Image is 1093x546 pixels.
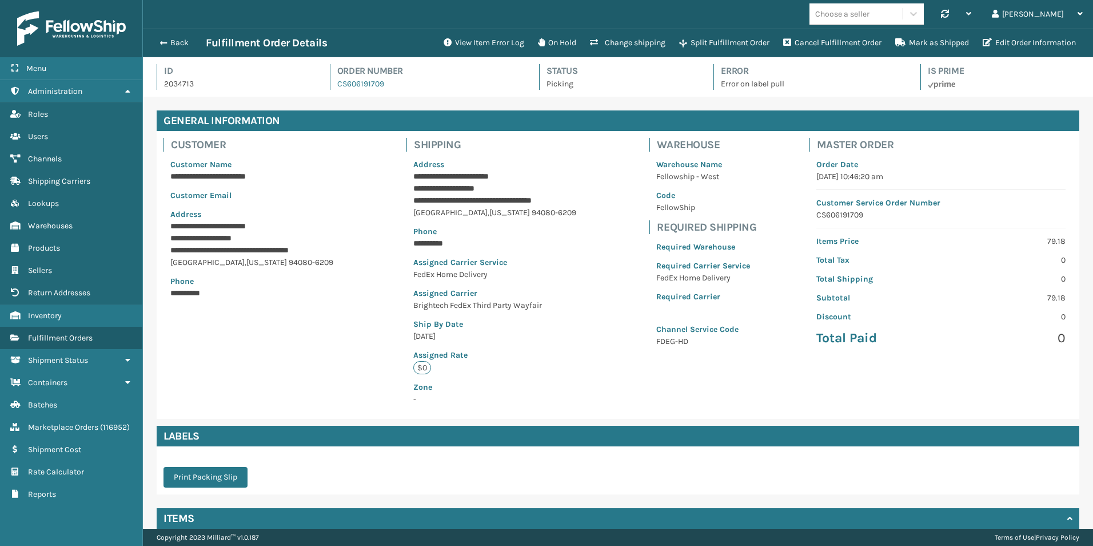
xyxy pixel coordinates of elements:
[976,31,1083,54] button: Edit Order Information
[28,154,62,164] span: Channels
[656,171,750,183] p: Fellowship - West
[816,235,934,247] p: Items Price
[28,221,73,231] span: Warehouses
[657,220,757,234] h4: Required Shipping
[28,109,48,119] span: Roles
[413,318,591,330] p: Ship By Date
[413,208,488,217] span: [GEOGRAPHIC_DATA]
[170,209,201,219] span: Address
[170,258,245,267] span: [GEOGRAPHIC_DATA]
[413,299,591,311] p: Brightech FedEx Third Party Wayfair
[488,208,489,217] span: ,
[437,31,531,54] button: View Item Error Log
[413,361,431,374] p: $0
[672,31,776,54] button: Split Fulfillment Order
[656,201,750,213] p: FellowShip
[656,291,750,303] p: Required Carrier
[157,426,1079,446] h4: Labels
[816,209,1066,221] p: CS606191709
[817,138,1072,152] h4: Master Order
[413,256,591,268] p: Assigned Carrier Service
[26,64,46,73] span: Menu
[17,11,126,46] img: logo
[170,275,348,287] p: Phone
[28,311,62,321] span: Inventory
[679,39,687,48] i: Split Fulfillment Order
[928,64,1079,78] h4: Is Prime
[28,422,98,432] span: Marketplace Orders
[816,197,1066,209] p: Customer Service Order Number
[656,159,750,171] p: Warehouse Name
[1036,533,1079,541] a: Privacy Policy
[721,64,900,78] h4: Error
[816,254,934,266] p: Total Tax
[657,138,757,152] h4: Warehouse
[164,78,309,90] p: 2034713
[28,132,48,141] span: Users
[413,349,591,361] p: Assigned Rate
[206,36,327,50] h3: Fulfillment Order Details
[337,79,384,89] a: CS606191709
[816,159,1066,171] p: Order Date
[413,225,591,238] p: Phone
[245,258,246,267] span: ,
[948,330,1066,347] p: 0
[28,445,81,454] span: Shipment Cost
[816,292,934,304] p: Subtotal
[948,235,1066,247] p: 79.18
[28,467,84,477] span: Rate Calculator
[28,199,59,208] span: Lookups
[28,489,56,499] span: Reports
[413,381,591,393] p: Zone
[163,512,194,525] h4: Items
[815,8,869,20] div: Choose a seller
[28,243,60,253] span: Products
[532,208,576,217] span: 94080-6209
[995,529,1079,546] div: |
[28,288,90,298] span: Return Addresses
[816,171,1066,183] p: [DATE] 10:46:20 am
[895,38,905,46] i: Mark as Shipped
[816,311,934,323] p: Discount
[28,378,67,387] span: Containers
[721,78,900,90] p: Error on label pull
[776,31,888,54] button: Cancel Fulfillment Order
[170,159,348,171] p: Customer Name
[656,241,750,253] p: Required Warehouse
[28,400,57,410] span: Batches
[153,38,206,48] button: Back
[163,467,248,488] button: Print Packing Slip
[164,64,309,78] h4: Id
[995,533,1034,541] a: Terms of Use
[413,381,591,404] span: -
[246,258,287,267] span: [US_STATE]
[28,266,52,275] span: Sellers
[170,189,348,201] p: Customer Email
[413,268,591,280] p: FedEx Home Delivery
[546,78,693,90] p: Picking
[583,31,672,54] button: Change shipping
[28,355,88,365] span: Shipment Status
[28,86,82,96] span: Administration
[444,38,452,46] i: View Item Error Log
[656,260,750,272] p: Required Carrier Service
[157,110,1079,131] h4: General Information
[413,287,591,299] p: Assigned Carrier
[157,529,259,546] p: Copyright 2023 Milliard™ v 1.0.187
[948,311,1066,323] p: 0
[948,254,1066,266] p: 0
[413,330,591,342] p: [DATE]
[489,208,530,217] span: [US_STATE]
[28,176,90,186] span: Shipping Carriers
[888,31,976,54] button: Mark as Shipped
[28,333,93,343] span: Fulfillment Orders
[656,323,750,335] p: Channel Service Code
[590,38,598,46] i: Change shipping
[171,138,354,152] h4: Customer
[816,330,934,347] p: Total Paid
[289,258,333,267] span: 94080-6209
[414,138,597,152] h4: Shipping
[546,64,693,78] h4: Status
[983,38,992,46] i: Edit
[538,38,545,46] i: On Hold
